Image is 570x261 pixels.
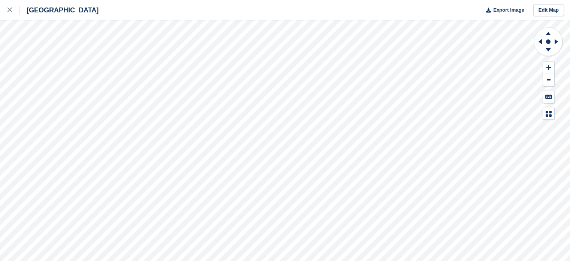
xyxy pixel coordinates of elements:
[543,107,554,120] button: Map Legend
[493,6,524,14] span: Export Image
[533,4,564,17] a: Edit Map
[543,62,554,74] button: Zoom In
[543,91,554,103] button: Keyboard Shortcuts
[543,74,554,86] button: Zoom Out
[20,6,99,15] div: [GEOGRAPHIC_DATA]
[482,4,524,17] button: Export Image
